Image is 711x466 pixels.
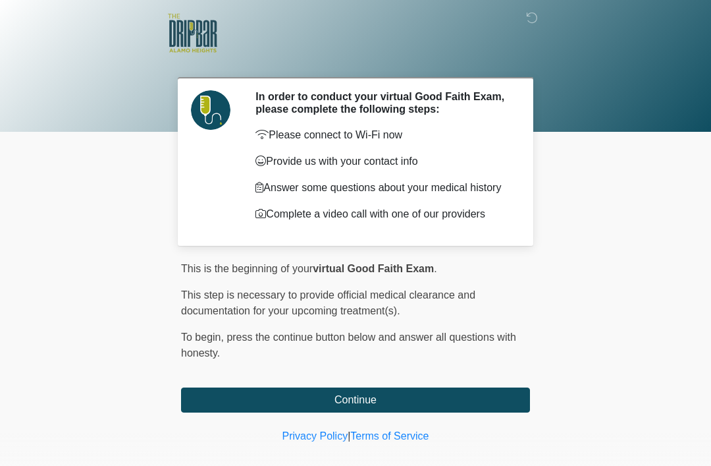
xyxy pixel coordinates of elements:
img: Agent Avatar [191,90,230,130]
span: This is the beginning of your [181,263,313,274]
a: | [348,430,350,442]
span: . [434,263,436,274]
button: Continue [181,388,530,413]
p: Answer some questions about your medical history [255,180,510,196]
a: Terms of Service [350,430,429,442]
strong: virtual Good Faith Exam [313,263,434,274]
span: press the continue button below and answer all questions with honesty. [181,332,516,359]
a: Privacy Policy [282,430,348,442]
img: The DRIPBaR - Alamo Heights Logo [168,10,217,57]
span: This step is necessary to provide official medical clearance and documentation for your upcoming ... [181,289,475,316]
h2: In order to conduct your virtual Good Faith Exam, please complete the following steps: [255,90,510,115]
p: Provide us with your contact info [255,154,510,169]
p: Complete a video call with one of our providers [255,206,510,222]
span: To begin, [181,332,226,343]
p: Please connect to Wi-Fi now [255,127,510,143]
